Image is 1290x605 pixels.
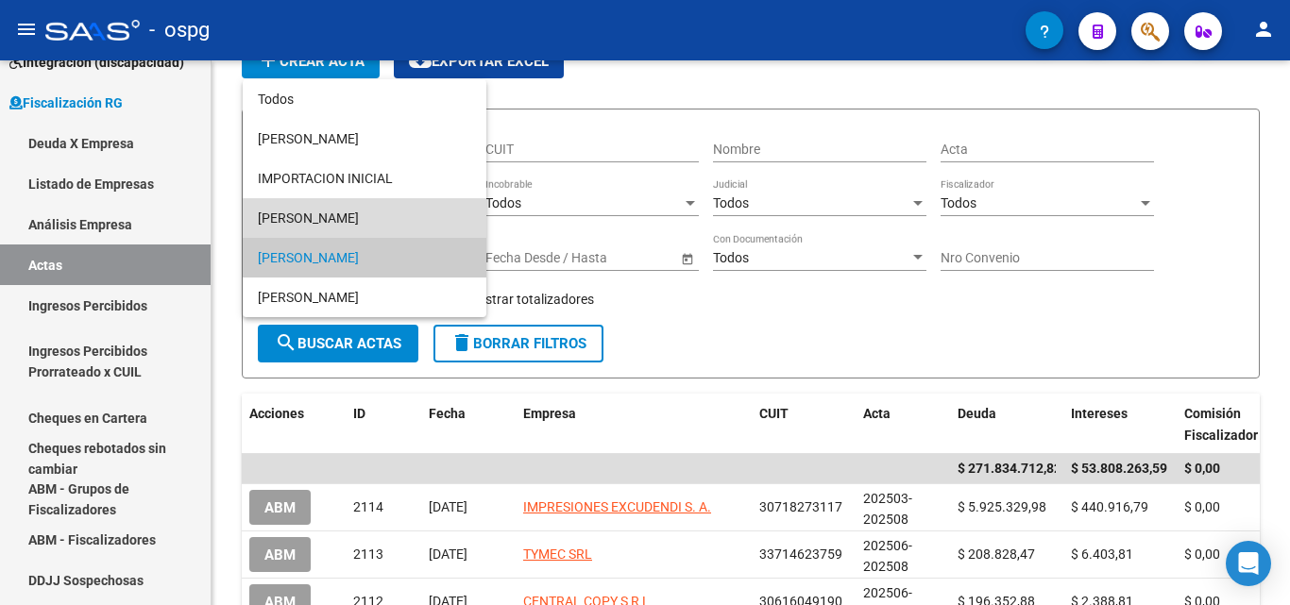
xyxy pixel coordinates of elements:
div: Open Intercom Messenger [1226,541,1271,586]
span: [PERSON_NAME] [258,198,471,238]
span: IMPORTACION INICIAL [258,159,471,198]
span: Todos [258,79,471,119]
span: [PERSON_NAME] [258,277,471,317]
span: [PERSON_NAME] [258,238,471,277]
span: [PERSON_NAME] [258,119,471,159]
